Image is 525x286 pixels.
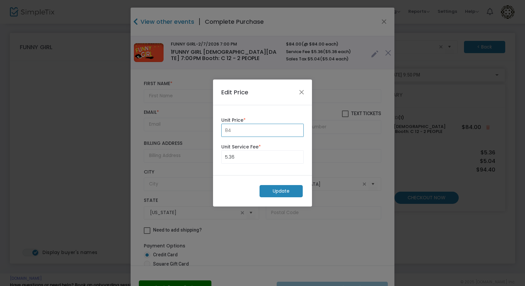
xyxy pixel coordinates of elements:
[221,88,248,97] h4: Edit Price
[297,88,306,97] button: Close
[221,117,304,124] label: Unit Price
[222,151,303,163] input: Unit Service Fee
[221,143,304,150] label: Unit Service Fee
[222,124,303,137] input: Price
[260,185,303,197] m-button: Update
